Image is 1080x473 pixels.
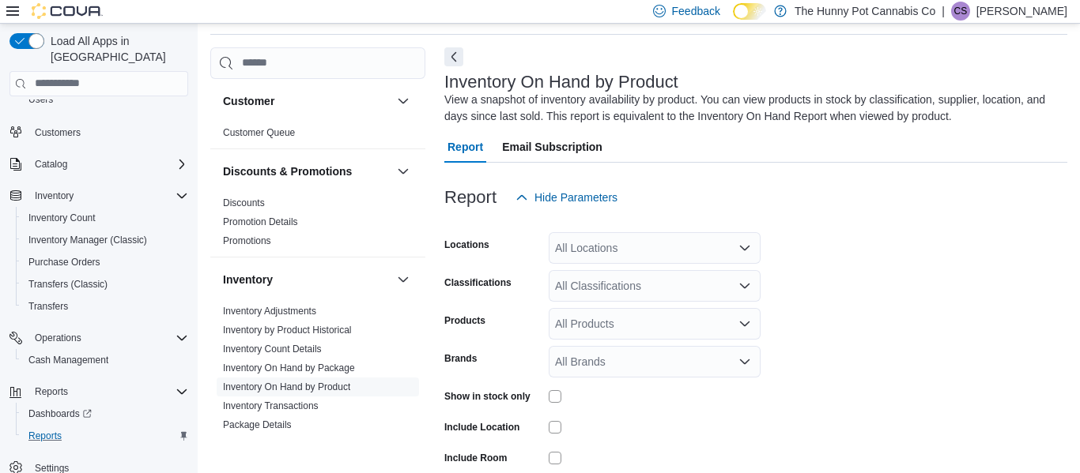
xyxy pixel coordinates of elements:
[502,131,602,163] span: Email Subscription
[28,155,188,174] span: Catalog
[16,207,194,229] button: Inventory Count
[534,190,617,205] span: Hide Parameters
[22,275,114,294] a: Transfers (Classic)
[16,88,194,111] button: Users
[733,3,766,20] input: Dark Mode
[223,305,316,317] span: Inventory Adjustments
[223,163,391,179] button: Discounts & Promotions
[22,404,188,423] span: Dashboards
[223,419,292,430] a: Package Details
[22,231,188,250] span: Inventory Manager (Classic)
[738,242,751,254] button: Open list of options
[733,20,734,21] span: Dark Mode
[223,216,298,227] a: Promotion Details
[738,317,751,330] button: Open list of options
[447,131,483,163] span: Report
[22,90,188,109] span: Users
[28,186,188,205] span: Inventory
[223,93,274,109] h3: Customer
[223,400,319,411] a: Inventory Transactions
[16,349,194,371] button: Cash Management
[672,3,720,19] span: Feedback
[16,251,194,273] button: Purchase Orders
[223,381,350,393] span: Inventory On Hand by Product
[28,300,68,313] span: Transfers
[35,158,67,171] span: Catalog
[28,328,188,347] span: Operations
[954,2,968,21] span: CS
[3,185,194,207] button: Inventory
[28,155,74,174] button: Catalog
[28,234,147,246] span: Inventory Manager (Classic)
[3,120,194,143] button: Customers
[3,381,194,403] button: Reports
[22,275,188,294] span: Transfers (Classic)
[22,253,188,272] span: Purchase Orders
[22,404,98,423] a: Dashboards
[35,126,81,139] span: Customers
[22,297,74,316] a: Transfers
[223,362,355,374] span: Inventory On Hand by Package
[210,123,425,148] div: Customer
[28,278,108,291] span: Transfers (Classic)
[394,92,413,111] button: Customer
[16,273,194,295] button: Transfers (Classic)
[22,208,102,227] a: Inventory Count
[444,92,1059,125] div: View a snapshot of inventory availability by product. You can view products in stock by classific...
[223,381,350,392] a: Inventory On Hand by Product
[22,90,59,109] a: Users
[28,430,62,442] span: Reports
[444,452,507,464] label: Include Room
[444,352,477,365] label: Brands
[509,182,624,213] button: Hide Parameters
[44,33,188,65] span: Load All Apps in [GEOGRAPHIC_DATA]
[444,238,489,251] label: Locations
[976,2,1067,21] p: [PERSON_NAME]
[32,3,103,19] img: Cova
[394,270,413,289] button: Inventory
[28,256,100,268] span: Purchase Orders
[738,355,751,368] button: Open list of options
[22,208,188,227] span: Inventory Count
[3,153,194,175] button: Catalog
[16,425,194,447] button: Reports
[951,2,970,21] div: Cameron Sweet
[22,426,188,445] span: Reports
[223,343,322,355] a: Inventory Count Details
[223,235,271,246] a: Promotions
[223,324,352,336] span: Inventory by Product Historical
[223,343,322,355] span: Inventory Count Details
[28,328,88,347] button: Operations
[35,190,74,202] span: Inventory
[223,419,292,431] span: Package Details
[28,354,108,366] span: Cash Management
[35,332,81,344] span: Operations
[223,325,352,336] a: Inventory by Product Historical
[22,351,188,370] span: Cash Management
[444,73,678,92] h3: Inventory On Hand by Product
[3,327,194,349] button: Operations
[28,212,96,224] span: Inventory Count
[223,197,265,208] a: Discounts
[223,126,295,139] span: Customer Queue
[444,390,531,403] label: Show in stock only
[223,163,352,179] h3: Discounts & Promotions
[444,276,512,289] label: Classifications
[22,231,153,250] a: Inventory Manager (Classic)
[22,253,107,272] a: Purchase Orders
[738,280,751,292] button: Open list of options
[223,127,295,138] a: Customer Queue
[942,2,945,21] p: |
[16,229,194,251] button: Inventory Manager (Classic)
[22,351,115,370] a: Cash Management
[28,407,92,420] span: Dashboards
[223,306,316,317] a: Inventory Adjustments
[16,295,194,317] button: Transfers
[16,403,194,425] a: Dashboards
[22,297,188,316] span: Transfers
[444,421,519,434] label: Include Location
[28,123,87,142] a: Customers
[22,426,68,445] a: Reports
[223,235,271,247] span: Promotions
[223,93,391,109] button: Customer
